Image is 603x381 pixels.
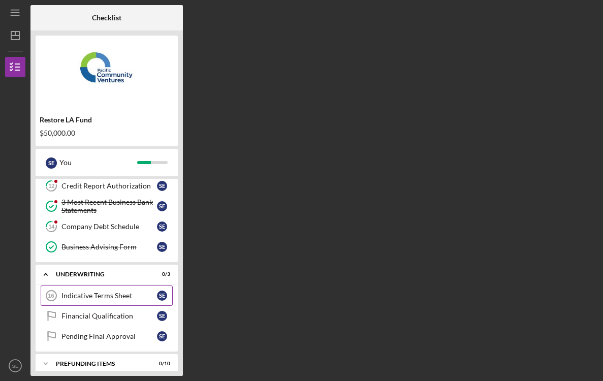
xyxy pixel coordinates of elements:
[12,363,19,369] text: SE
[5,356,25,376] button: SE
[40,129,174,137] div: $50,000.00
[41,237,173,257] a: Business Advising FormSE
[157,181,167,191] div: S E
[157,311,167,321] div: S E
[61,243,157,251] div: Business Advising Form
[36,41,178,102] img: Product logo
[59,154,137,171] div: You
[41,196,173,216] a: 3 Most Recent Business Bank StatementsSE
[61,312,157,320] div: Financial Qualification
[152,271,170,277] div: 0 / 3
[40,116,174,124] div: Restore LA Fund
[61,223,157,231] div: Company Debt Schedule
[157,221,167,232] div: S E
[41,176,173,196] a: 12Credit Report AuthorizationSE
[61,182,157,190] div: Credit Report Authorization
[152,361,170,367] div: 0 / 10
[46,157,57,169] div: S E
[41,306,173,326] a: Financial QualificationSE
[157,291,167,301] div: S E
[48,224,55,230] tspan: 14
[56,271,145,277] div: Underwriting
[56,361,145,367] div: Prefunding Items
[41,285,173,306] a: 16Indicative Terms SheetSE
[157,242,167,252] div: S E
[157,201,167,211] div: S E
[157,331,167,341] div: S E
[61,332,157,340] div: Pending Final Approval
[61,292,157,300] div: Indicative Terms Sheet
[48,183,54,189] tspan: 12
[48,293,54,299] tspan: 16
[41,216,173,237] a: 14Company Debt ScheduleSE
[61,198,157,214] div: 3 Most Recent Business Bank Statements
[41,326,173,346] a: Pending Final ApprovalSE
[92,14,121,22] b: Checklist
